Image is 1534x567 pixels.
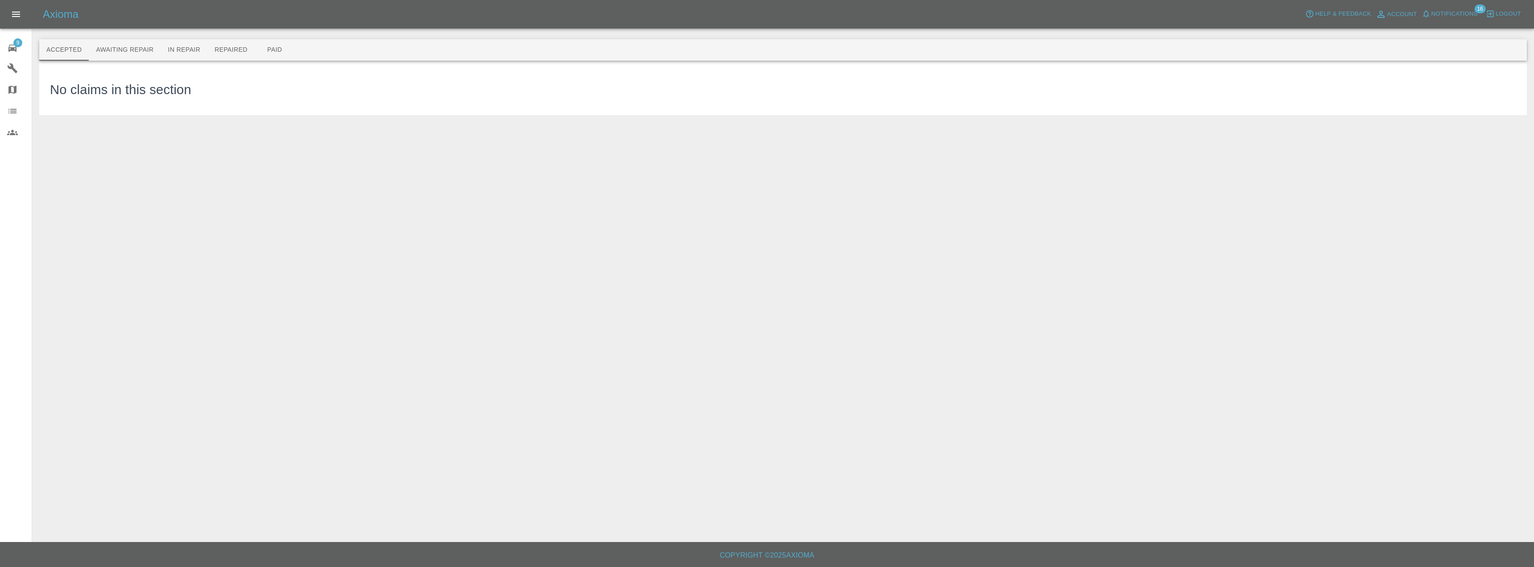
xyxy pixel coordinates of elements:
[50,80,191,100] h3: No claims in this section
[43,7,78,21] h5: Axioma
[1387,9,1417,20] span: Account
[1431,9,1478,19] span: Notifications
[5,4,27,25] button: Open drawer
[1373,7,1419,21] a: Account
[1419,7,1480,21] button: Notifications
[13,38,22,47] span: 9
[255,39,295,61] button: Paid
[1303,7,1373,21] button: Help & Feedback
[161,39,208,61] button: In Repair
[207,39,255,61] button: Repaired
[1496,9,1521,19] span: Logout
[89,39,161,61] button: Awaiting Repair
[1474,4,1485,13] span: 16
[1315,9,1371,19] span: Help & Feedback
[1484,7,1523,21] button: Logout
[7,549,1527,562] h6: Copyright © 2025 Axioma
[39,39,89,61] button: Accepted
